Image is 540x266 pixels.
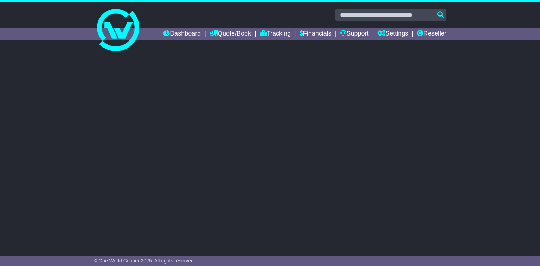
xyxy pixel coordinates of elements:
a: Tracking [260,28,291,40]
a: Reseller [417,28,446,40]
span: © One World Courier 2025. All rights reserved. [94,258,195,264]
a: Support [340,28,368,40]
a: Quote/Book [210,28,251,40]
a: Settings [377,28,408,40]
a: Dashboard [163,28,201,40]
a: Financials [300,28,332,40]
